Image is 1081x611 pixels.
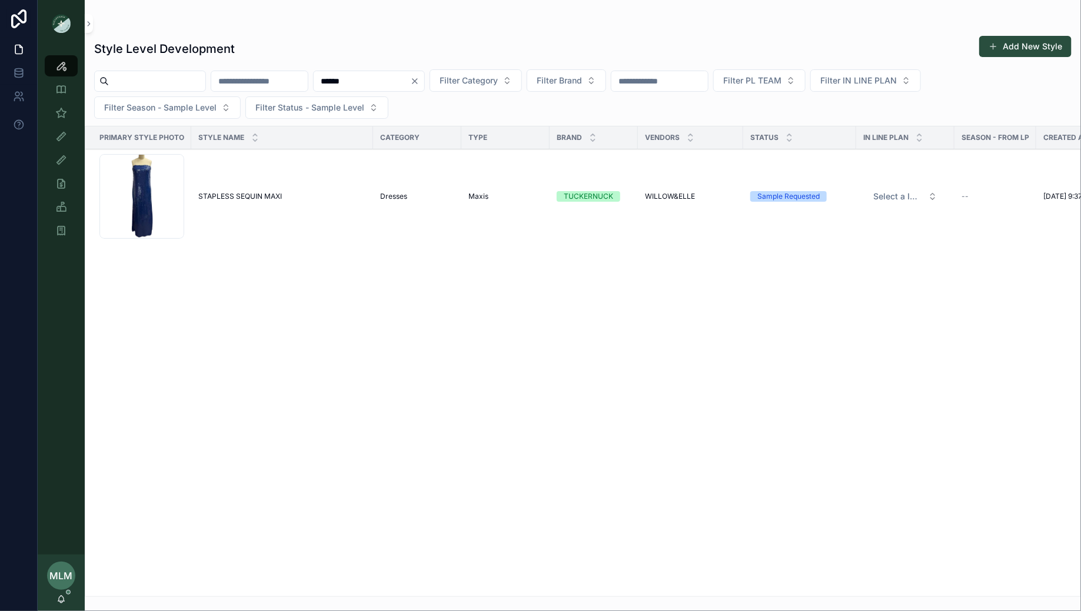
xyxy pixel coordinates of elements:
[962,192,969,201] span: --
[94,96,241,119] button: Select Button
[557,133,582,142] span: Brand
[198,133,244,142] span: Style Name
[863,185,947,208] a: Select Button
[873,191,923,202] span: Select a IN LINE PLAN
[198,192,366,201] a: STAPLESS SEQUIN MAXI
[820,75,897,86] span: Filter IN LINE PLAN
[863,133,909,142] span: IN LINE PLAN
[410,76,424,86] button: Clear
[440,75,498,86] span: Filter Category
[810,69,921,92] button: Select Button
[962,192,1029,201] a: --
[430,69,522,92] button: Select Button
[864,186,947,207] button: Select Button
[468,192,488,201] span: Maxis
[645,192,695,201] span: WILLOW&ELLE
[750,133,779,142] span: Status
[38,47,85,256] div: scrollable content
[979,36,1072,57] button: Add New Style
[198,192,282,201] span: STAPLESS SEQUIN MAXI
[557,191,631,202] a: TUCKERNUCK
[245,96,388,119] button: Select Button
[713,69,806,92] button: Select Button
[757,191,820,202] div: Sample Requested
[962,133,1029,142] span: Season - From LP
[104,102,217,113] span: Filter Season - Sample Level
[645,133,680,142] span: Vendors
[380,192,407,201] span: Dresses
[750,191,849,202] a: Sample Requested
[99,133,184,142] span: Primary Style Photo
[468,133,487,142] span: Type
[527,69,606,92] button: Select Button
[723,75,781,86] span: Filter PL TEAM
[380,192,454,201] a: Dresses
[52,14,71,33] img: App logo
[564,191,613,202] div: TUCKERNUCK
[537,75,582,86] span: Filter Brand
[50,569,73,583] span: MLM
[255,102,364,113] span: Filter Status - Sample Level
[645,192,736,201] a: WILLOW&ELLE
[380,133,420,142] span: Category
[468,192,543,201] a: Maxis
[94,41,235,57] h1: Style Level Development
